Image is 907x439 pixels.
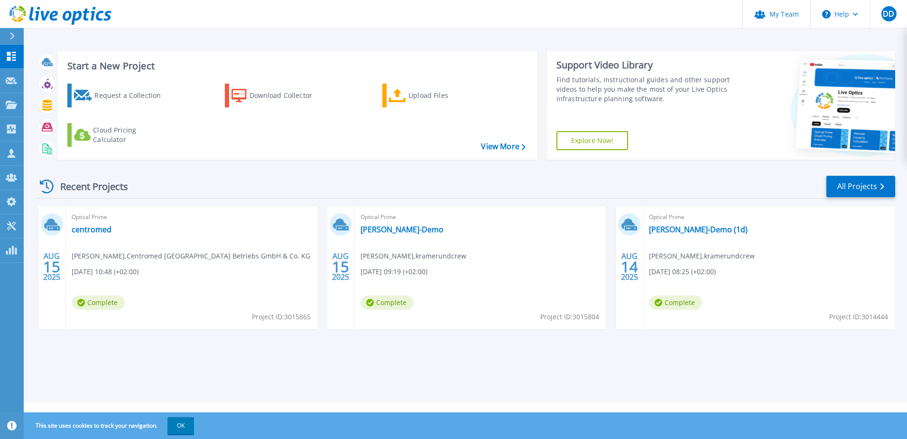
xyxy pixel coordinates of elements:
[72,267,139,277] span: [DATE] 10:48 (+02:00)
[93,125,169,144] div: Cloud Pricing Calculator
[361,267,427,277] span: [DATE] 09:19 (+02:00)
[556,131,629,150] a: Explore Now!
[250,86,325,105] div: Download Collector
[67,61,525,71] h3: Start a New Project
[649,251,755,261] span: [PERSON_NAME] , kramerundcrew
[408,86,484,105] div: Upload Files
[67,123,173,147] a: Cloud Pricing Calculator
[72,212,312,222] span: Optical Prime
[72,251,310,261] span: [PERSON_NAME] , Centromed [GEOGRAPHIC_DATA] Betriebs GmbH & Co. KG
[620,249,639,284] div: AUG 2025
[37,175,141,198] div: Recent Projects
[382,84,488,107] a: Upload Files
[26,417,194,434] span: This site uses cookies to track your navigation.
[94,86,170,105] div: Request a Collection
[361,251,466,261] span: [PERSON_NAME] , kramerundcrew
[332,249,350,284] div: AUG 2025
[67,84,173,107] a: Request a Collection
[481,142,525,151] a: View More
[621,263,638,271] span: 14
[829,312,888,322] span: Project ID: 3014444
[72,296,125,310] span: Complete
[225,84,331,107] a: Download Collector
[252,312,311,322] span: Project ID: 3015865
[43,249,61,284] div: AUG 2025
[72,225,111,234] a: centromed
[649,225,748,234] a: [PERSON_NAME]-Demo (1d)
[556,59,734,71] div: Support Video Library
[649,212,889,222] span: Optical Prime
[556,75,734,104] div: Find tutorials, instructional guides and other support videos to help you make the most of your L...
[826,176,895,197] a: All Projects
[649,296,702,310] span: Complete
[332,263,349,271] span: 15
[649,267,716,277] span: [DATE] 08:25 (+02:00)
[883,10,894,18] span: DD
[167,417,194,434] button: OK
[361,296,414,310] span: Complete
[361,225,444,234] a: [PERSON_NAME]-Demo
[361,212,601,222] span: Optical Prime
[43,263,60,271] span: 15
[540,312,599,322] span: Project ID: 3015804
